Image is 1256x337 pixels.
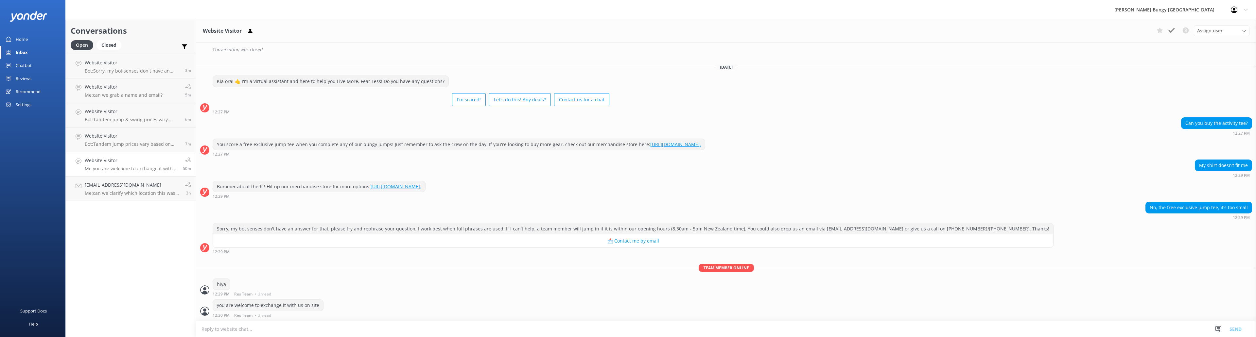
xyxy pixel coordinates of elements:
[213,234,1053,247] button: 📩 Contact me by email
[213,279,230,290] div: hiya
[1195,173,1252,177] div: Sep 20 2025 12:29pm (UTC +12:00) Pacific/Auckland
[213,300,323,311] div: you are welcome to exchange it with us on site
[185,141,191,147] span: Sep 20 2025 01:13pm (UTC +12:00) Pacific/Auckland
[85,68,180,74] p: Bot: Sorry, my bot senses don't have an answer for that, please try and rephrase your question, I...
[85,132,180,140] h4: Website Visitor
[1233,131,1250,135] strong: 12:27 PM
[213,292,273,296] div: Sep 20 2025 12:29pm (UTC +12:00) Pacific/Auckland
[71,41,96,48] a: Open
[20,304,47,317] div: Support Docs
[452,93,486,106] button: I'm scared!
[255,292,271,296] span: • Unread
[185,68,191,73] span: Sep 20 2025 01:17pm (UTC +12:00) Pacific/Auckland
[213,181,425,192] div: Bummer about the fit! Hit up our merchandise store for more options:
[85,59,180,66] h4: Website Visitor
[213,313,323,317] div: Sep 20 2025 12:30pm (UTC +12:00) Pacific/Auckland
[66,54,196,78] a: Website VisitorBot:Sorry, my bot senses don't have an answer for that, please try and rephrase yo...
[185,117,191,122] span: Sep 20 2025 01:14pm (UTC +12:00) Pacific/Auckland
[1145,215,1252,220] div: Sep 20 2025 12:29pm (UTC +12:00) Pacific/Auckland
[96,40,121,50] div: Closed
[66,103,196,127] a: Website VisitorBot:Tandem jump & swing prices vary based on location, activity, and fare type, an...
[213,223,1053,234] div: Sorry, my bot senses don't have an answer for that, please try and rephrase your question, I work...
[185,92,191,98] span: Sep 20 2025 01:15pm (UTC +12:00) Pacific/Auckland
[213,152,230,156] strong: 12:27 PM
[1197,27,1223,34] span: Assign user
[489,93,551,106] button: Let's do this! Any deals?
[255,313,271,317] span: • Unread
[213,313,230,317] strong: 12:30 PM
[85,190,180,196] p: Me: can we clarify which location this was at? Is this in [GEOGRAPHIC_DATA]?
[85,108,180,115] h4: Website Visitor
[16,33,28,46] div: Home
[213,292,230,296] strong: 12:29 PM
[213,110,230,114] strong: 12:27 PM
[213,152,705,156] div: Sep 20 2025 12:27pm (UTC +12:00) Pacific/Auckland
[10,11,47,22] img: yonder-white-logo.png
[234,313,253,317] span: Res Team
[85,92,163,98] p: Me: can we grab a name and email?
[213,139,705,150] div: You score a free exclusive jump tee when you complete any of our bungy jumps! Just remember to as...
[71,40,93,50] div: Open
[203,27,242,35] h3: Website Visitor
[650,141,701,147] a: [URL][DOMAIN_NAME].
[213,250,230,254] strong: 12:29 PM
[1233,174,1250,177] strong: 12:29 PM
[85,117,180,123] p: Bot: Tandem jump & swing prices vary based on location, activity, and fare type, and are charged ...
[85,166,178,172] p: Me: you are welcome to exchange it with us on site
[71,25,191,37] h2: Conversations
[16,59,32,72] div: Chatbot
[1233,216,1250,220] strong: 12:29 PM
[213,76,448,87] div: Kia ora! 🤙 I'm a virtual assistant and here to help you Live More, Fear Less! Do you have any que...
[16,72,31,85] div: Reviews
[66,127,196,152] a: Website VisitorBot:Tandem jump prices vary based on location, activity, and fare type, and are ch...
[85,83,163,91] h4: Website Visitor
[1181,131,1252,135] div: Sep 20 2025 12:27pm (UTC +12:00) Pacific/Auckland
[371,183,421,190] a: [URL][DOMAIN_NAME].
[66,177,196,201] a: [EMAIL_ADDRESS][DOMAIN_NAME]Me:can we clarify which location this was at? Is this in [GEOGRAPHIC_...
[213,110,609,114] div: Sep 20 2025 12:27pm (UTC +12:00) Pacific/Auckland
[183,166,191,171] span: Sep 20 2025 12:30pm (UTC +12:00) Pacific/Auckland
[96,41,125,48] a: Closed
[16,98,31,111] div: Settings
[213,194,230,198] strong: 12:29 PM
[1195,160,1252,171] div: My shirt doesn’t fit me
[213,249,1054,254] div: Sep 20 2025 12:29pm (UTC +12:00) Pacific/Auckland
[1181,118,1252,129] div: Can you buy the activity tee?
[234,292,253,296] span: Res Team
[66,152,196,177] a: Website VisitorMe:you are welcome to exchange it with us on site50m
[85,181,180,189] h4: [EMAIL_ADDRESS][DOMAIN_NAME]
[1194,25,1249,36] div: Assign User
[213,194,426,198] div: Sep 20 2025 12:29pm (UTC +12:00) Pacific/Auckland
[16,85,41,98] div: Recommend
[29,317,38,330] div: Help
[699,264,754,272] span: Team member online
[85,141,180,147] p: Bot: Tandem jump prices vary based on location, activity, and fare type, and are charged per pers...
[213,44,1252,55] div: Conversation was closed.
[716,64,737,70] span: [DATE]
[85,157,178,164] h4: Website Visitor
[66,78,196,103] a: Website VisitorMe:can we grab a name and email?5m
[1146,202,1252,213] div: No, the free exclusive jump tee, it’s too small
[186,190,191,196] span: Sep 20 2025 09:53am (UTC +12:00) Pacific/Auckland
[200,44,1252,55] div: 2025-09-14T18:22:28.756
[16,46,28,59] div: Inbox
[554,93,609,106] button: Contact us for a chat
